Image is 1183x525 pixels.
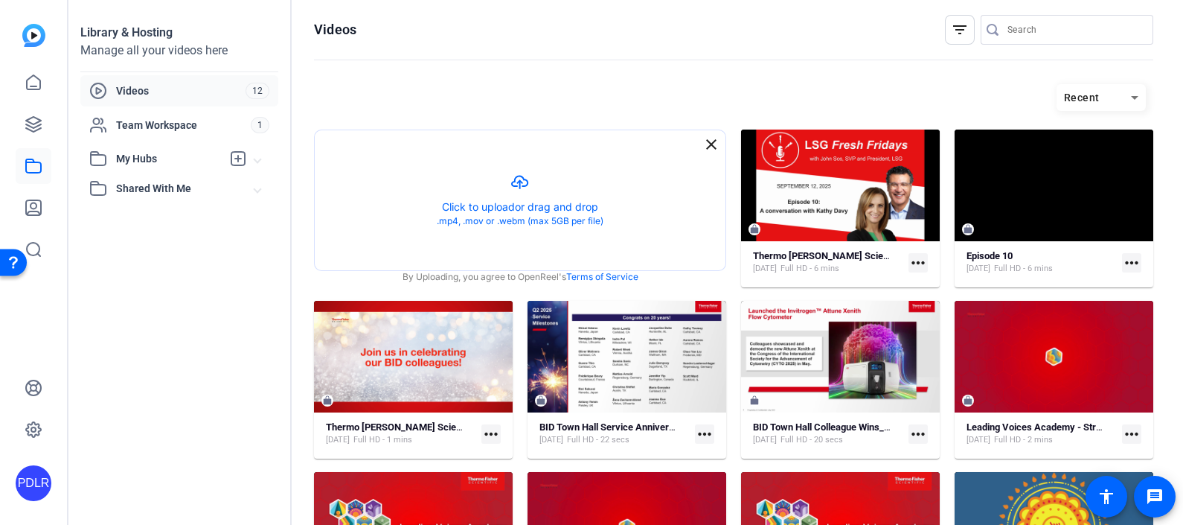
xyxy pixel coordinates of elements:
span: Team Workspace [116,118,251,133]
span: 1 [251,117,269,133]
input: Search [1007,21,1141,39]
span: Recent [1064,92,1100,104]
mat-icon: close [702,136,720,153]
mat-icon: more_horiz [481,424,501,444]
span: Shared With Me [116,181,254,197]
span: [DATE] [966,434,990,446]
mat-icon: more_horiz [1122,253,1141,273]
strong: Thermo [PERSON_NAME] Scientific - Music Option Simple (49857) [326,421,609,433]
strong: Episode 10 [966,250,1013,261]
div: By Uploading, you agree to OpenReel's [315,270,725,284]
mat-expansion-panel-header: My Hubs [80,144,278,174]
span: Full HD - 22 secs [567,434,629,446]
span: Full HD - 2 mins [994,434,1053,446]
h1: Videos [314,21,356,39]
a: Thermo [PERSON_NAME] Scientific (2025) Simple (51232)[DATE]Full HD - 6 mins [753,250,903,275]
mat-icon: filter_list [951,21,969,39]
span: [DATE] [753,263,777,275]
a: Episode 10[DATE]Full HD - 6 mins [966,250,1116,275]
a: Terms of Service [566,270,638,284]
a: Leading Voices Academy - Stress & Resilience[DATE]Full HD - 2 mins [966,421,1116,446]
mat-icon: accessibility [1097,488,1115,506]
span: Full HD - 1 mins [353,434,412,446]
mat-icon: more_horiz [695,424,714,444]
img: blue-gradient.svg [22,24,45,47]
div: PDLR [16,465,51,501]
strong: Thermo [PERSON_NAME] Scientific (2025) Simple (51232) [753,250,1002,261]
span: 12 [246,83,269,99]
mat-expansion-panel-header: Shared With Me [80,174,278,203]
strong: BID Town Hall Colleague Wins_July 31_2025 [753,421,940,433]
span: [DATE] [326,434,350,446]
span: [DATE] [539,434,563,446]
span: My Hubs [116,151,222,167]
a: BID Town Hall Service Anniversaries_July 31_2025 (1)[DATE]Full HD - 22 secs [539,421,689,446]
strong: Leading Voices Academy - Stress & Resilience [966,421,1167,433]
span: [DATE] [753,434,777,446]
span: Videos [116,83,246,98]
mat-icon: more_horiz [908,424,928,444]
a: Thermo [PERSON_NAME] Scientific - Music Option Simple (49857)[DATE]Full HD - 1 mins [326,421,475,446]
strong: BID Town Hall Service Anniversaries_July 31_2025 (1) [539,421,771,433]
span: Full HD - 20 secs [780,434,843,446]
mat-icon: more_horiz [908,253,928,273]
span: [DATE] [966,263,990,275]
mat-icon: more_horiz [1122,424,1141,444]
span: Full HD - 6 mins [994,263,1053,275]
mat-icon: message [1146,488,1164,506]
div: Library & Hosting [80,24,278,42]
a: BID Town Hall Colleague Wins_July 31_2025[DATE]Full HD - 20 secs [753,421,903,446]
div: Manage all your videos here [80,42,278,60]
span: Full HD - 6 mins [780,263,839,275]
